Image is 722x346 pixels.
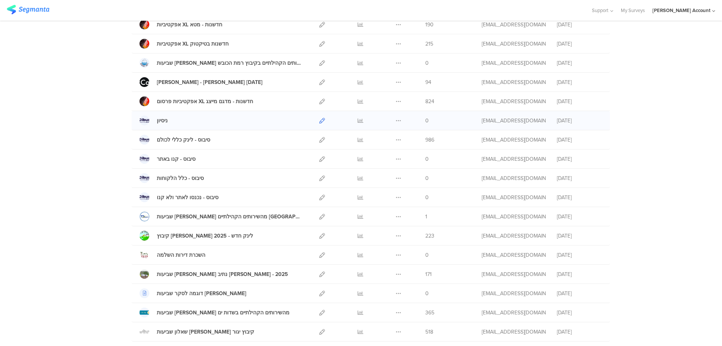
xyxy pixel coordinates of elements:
div: סקר מקאן - גל 7 ספטמבר 25 [157,78,262,86]
a: שביעות [PERSON_NAME] נתיב [PERSON_NAME] - 2025 [140,269,288,279]
div: miri@miridikman.co.il [482,117,546,125]
div: miri@miridikman.co.il [482,251,546,259]
div: [DATE] [557,232,602,240]
div: [DATE] [557,59,602,67]
div: [DATE] [557,251,602,259]
span: 0 [425,251,429,259]
div: סיבוס - נכנסו לאתר ולא קנו [157,194,218,201]
div: השכרת דירות השלמה [157,251,205,259]
div: [DATE] [557,21,602,29]
a: אפקטיביות XL חדשנות - מטא [140,20,222,29]
div: miri@miridikman.co.il [482,213,546,221]
div: miri@miridikman.co.il [482,290,546,297]
div: [DATE] [557,98,602,105]
div: דוגמה לסקר שביעות רצון [157,290,246,297]
span: 171 [425,270,432,278]
div: [DATE] [557,136,602,144]
a: אפקטיביות פרסום XL חדשנות - מדגם מייצג [140,96,253,106]
div: סיבוס - כלל הלקוחות [157,174,204,182]
a: שביעות [PERSON_NAME] מהשירותים הקהילתיים בקיבוץ רמת הכובש [140,58,303,68]
a: שביעות [PERSON_NAME] מהשירותים הקהילתיים בשדות ים [140,308,290,317]
a: סיבוס - נכנסו לאתר ולא קנו [140,192,218,202]
span: 824 [425,98,434,105]
span: 223 [425,232,434,240]
span: 0 [425,290,429,297]
a: סיבוס - קנו באתר [140,154,196,164]
img: segmanta logo [7,5,49,14]
span: 215 [425,40,433,48]
div: שביעות רצון מהשירותים הקהילתיים בקיבוץ רמת הכובש [157,59,303,67]
span: 518 [425,328,433,336]
div: [DATE] [557,174,602,182]
div: miri@miridikman.co.il [482,232,546,240]
div: סיבוס - קנו באתר [157,155,196,163]
div: [DATE] [557,117,602,125]
a: שאלון שביעות [PERSON_NAME] קיבוץ יגור [140,327,254,337]
div: [DATE] [557,194,602,201]
div: שאלון שביעות רצון קיבוץ יגור [157,328,254,336]
div: [DATE] [557,309,602,317]
div: [DATE] [557,213,602,221]
a: קיבוץ [PERSON_NAME] 2025 - לינק חדש [140,231,253,241]
div: [DATE] [557,270,602,278]
div: שביעות רצון נתיב הלה - 2025 [157,270,288,278]
div: אפקטיביות פרסום XL חדשנות - מדגם מייצג [157,98,253,105]
span: 986 [425,136,434,144]
a: דוגמה לסקר שביעות [PERSON_NAME] [140,288,246,298]
div: [DATE] [557,290,602,297]
div: אפקטיביות XL חדשנות - מטא [157,21,222,29]
span: 365 [425,309,434,317]
div: miri@miridikman.co.il [482,78,546,86]
a: השכרת דירות השלמה [140,250,205,260]
div: miri@miridikman.co.il [482,98,546,105]
div: miri@miridikman.co.il [482,40,546,48]
a: אפקטיביות XL חדשנות בטיקטוק [140,39,229,49]
div: miri@miridikman.co.il [482,136,546,144]
div: אפקטיביות XL חדשנות בטיקטוק [157,40,229,48]
span: 94 [425,78,431,86]
div: [DATE] [557,155,602,163]
div: [DATE] [557,328,602,336]
span: 0 [425,117,429,125]
a: סיבוס - כלל הלקוחות [140,173,204,183]
div: [PERSON_NAME] Account [652,7,710,14]
div: שביעות רצון מהשירותים הקהילתיים בשדות ים [157,309,290,317]
a: [PERSON_NAME] - [PERSON_NAME] [DATE] [140,77,262,87]
div: שביעות רצון מהשירותים הקהילתיים בשדה בוקר [157,213,303,221]
div: miri@miridikman.co.il [482,59,546,67]
div: miri@miridikman.co.il [482,194,546,201]
span: 0 [425,155,429,163]
div: סיבוס - לינק כללי לכולם [157,136,210,144]
div: קיבוץ עינת 2025 - לינק חדש [157,232,253,240]
span: 0 [425,59,429,67]
div: [DATE] [557,78,602,86]
span: 0 [425,174,429,182]
div: [DATE] [557,40,602,48]
a: שביעות [PERSON_NAME] מהשירותים הקהילתיים [GEOGRAPHIC_DATA] [140,212,303,221]
div: miri@miridikman.co.il [482,309,546,317]
span: 1 [425,213,427,221]
div: miri@miridikman.co.il [482,21,546,29]
div: miri@miridikman.co.il [482,155,546,163]
div: ניסיון [157,117,168,125]
div: miri@miridikman.co.il [482,270,546,278]
div: miri@miridikman.co.il [482,174,546,182]
a: סיבוס - לינק כללי לכולם [140,135,210,145]
span: Support [592,7,608,14]
span: 190 [425,21,434,29]
div: miri@miridikman.co.il [482,328,546,336]
a: ניסיון [140,116,168,125]
span: 0 [425,194,429,201]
